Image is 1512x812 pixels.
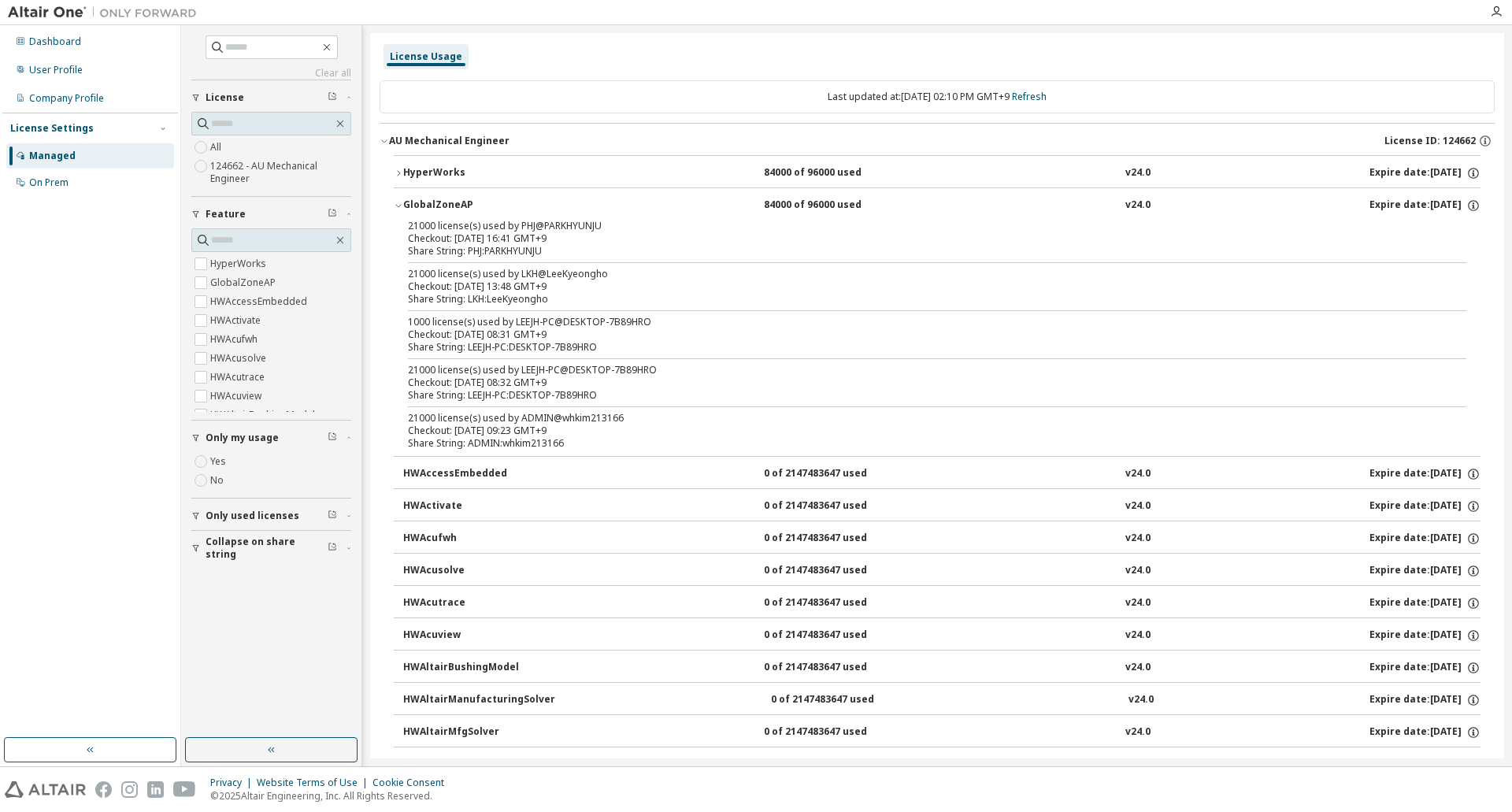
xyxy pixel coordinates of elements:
button: HWAccessEmbedded0 of 2147483647 usedv24.0Expire date:[DATE] [403,457,1480,491]
div: GlobalZoneAP [403,198,545,213]
div: Checkout: [DATE] 16:41 GMT+9 [408,232,1429,245]
img: youtube.svg [173,781,196,798]
label: HyperWorks [210,254,269,273]
span: Feature [206,208,246,221]
div: 21000 license(s) used by ADMIN@whkim213166 [408,412,1429,425]
div: v24.0 [1125,532,1151,546]
div: Checkout: [DATE] 08:31 GMT+9 [408,328,1429,341]
div: HWAcusolve [403,564,545,578]
label: HWAcufwh [210,330,261,349]
span: Clear filter [328,208,337,221]
div: 21000 license(s) used by PHJ@PARKHYUNJU [408,220,1429,232]
span: License [206,91,244,104]
div: HyperWorks [403,166,545,180]
div: License Usage [390,50,462,63]
span: Only my usage [206,432,279,444]
div: Expire date: [DATE] [1369,198,1480,213]
div: Share String: LKH:LeeKyeongho [408,293,1429,306]
div: v24.0 [1125,661,1151,675]
div: v24.0 [1125,725,1151,740]
div: Company Profile [29,92,104,105]
span: License ID: 124662 [1384,135,1476,147]
div: 21000 license(s) used by LEEJH-PC@DESKTOP-7B89HRO [408,364,1429,376]
div: Share String: PHJ:PARKHYUNJU [408,245,1429,258]
button: Only my usage [191,421,351,455]
div: 0 of 2147483647 used [764,628,906,643]
span: Clear filter [328,542,337,554]
button: Only used licenses [191,499,351,533]
div: 84000 of 96000 used [764,166,906,180]
a: Clear all [191,67,351,80]
label: HWAccessEmbedded [210,292,310,311]
div: HWAccessEmbedded [403,467,545,481]
img: altair_logo.svg [5,781,86,798]
button: HyperWorks84000 of 96000 usedv24.0Expire date:[DATE] [394,156,1480,191]
div: Website Terms of Use [257,777,372,789]
button: License [191,80,351,115]
img: linkedin.svg [147,781,164,798]
button: HWAcufwh0 of 2147483647 usedv24.0Expire date:[DATE] [403,521,1480,556]
div: 0 of 2147483647 used [771,693,913,707]
div: License Settings [10,122,94,135]
div: Expire date: [DATE] [1369,467,1480,481]
button: HWAltairManufacturingSolver0 of 2147483647 usedv24.0Expire date:[DATE] [403,683,1480,717]
div: 0 of 2147483647 used [764,725,906,740]
button: HWAcuview0 of 2147483647 usedv24.0Expire date:[DATE] [403,618,1480,653]
div: On Prem [29,176,69,189]
label: HWAltairBushingModel [210,406,318,425]
span: Collapse on share string [206,536,328,561]
div: Share String: ADMIN:whkim213166 [408,437,1429,450]
div: Checkout: [DATE] 08:32 GMT+9 [408,376,1429,389]
div: v24.0 [1125,198,1151,213]
label: 124662 - AU Mechanical Engineer [210,157,351,188]
button: Feature [191,197,351,232]
div: 0 of 2147483647 used [764,564,906,578]
span: Clear filter [328,91,337,104]
div: HWActivate [403,499,545,514]
div: HWAltairBushingModel [403,661,545,675]
div: v24.0 [1125,758,1151,772]
img: instagram.svg [121,781,138,798]
div: v24.0 [1125,564,1151,578]
label: All [210,138,224,157]
div: User Profile [29,64,83,76]
img: facebook.svg [95,781,112,798]
div: HWAltairOneDesktop [403,758,545,772]
div: 0 of 2147483647 used [764,596,906,610]
button: HWAltairOneDesktop0 of 2147483647 usedv24.0Expire date:[DATE] [403,747,1480,782]
div: v24.0 [1125,596,1151,610]
div: Checkout: [DATE] 09:23 GMT+9 [408,425,1429,437]
div: Managed [29,150,76,162]
div: Dashboard [29,35,81,48]
div: HWAcuview [403,628,545,643]
div: 21000 license(s) used by LKH@LeeKyeongho [408,268,1429,280]
label: HWAcusolve [210,349,269,368]
label: HWAcuview [210,387,265,406]
div: 84000 of 96000 used [764,198,906,213]
button: HWAltairMfgSolver0 of 2147483647 usedv24.0Expire date:[DATE] [403,715,1480,750]
span: Only used licenses [206,510,299,522]
div: Expire date: [DATE] [1369,758,1480,772]
div: Expire date: [DATE] [1369,596,1480,610]
div: 0 of 2147483647 used [764,467,906,481]
div: AU Mechanical Engineer [389,135,510,147]
div: 0 of 2147483647 used [764,661,906,675]
label: HWAcutrace [210,368,268,387]
button: Collapse on share string [191,531,351,565]
label: Yes [210,452,229,471]
div: v24.0 [1125,166,1151,180]
div: Cookie Consent [372,777,454,789]
button: GlobalZoneAP84000 of 96000 usedv24.0Expire date:[DATE] [394,188,1480,223]
div: 0 of 2147483647 used [764,499,906,514]
a: Refresh [1012,90,1047,103]
button: HWAcusolve0 of 2147483647 usedv24.0Expire date:[DATE] [403,554,1480,588]
button: HWActivate0 of 2147483647 usedv24.0Expire date:[DATE] [403,489,1480,524]
div: Expire date: [DATE] [1369,499,1480,514]
div: HWAcufwh [403,532,545,546]
div: Expire date: [DATE] [1369,628,1480,643]
div: v24.0 [1128,693,1154,707]
button: AU Mechanical EngineerLicense ID: 124662 [380,124,1495,158]
label: GlobalZoneAP [210,273,279,292]
label: No [210,471,227,490]
div: v24.0 [1125,467,1151,481]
